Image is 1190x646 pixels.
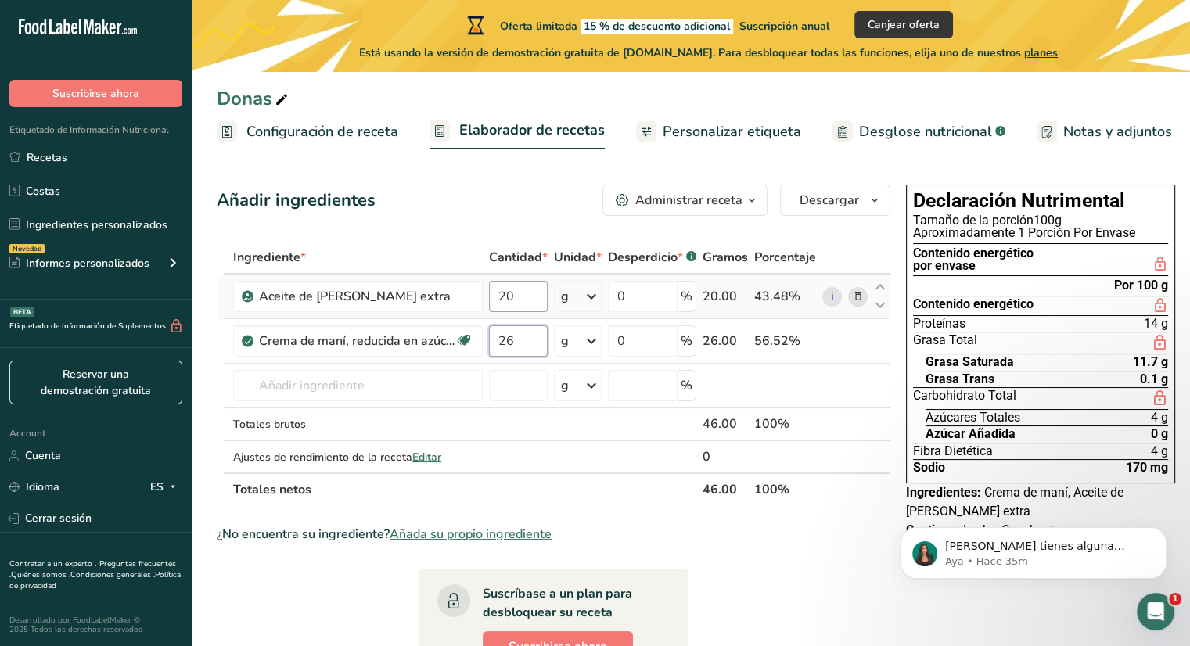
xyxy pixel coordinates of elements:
[913,192,1168,211] h1: Declaración Nutrimental
[1140,373,1168,386] span: 0.1 g
[1151,445,1168,458] span: 4 g
[9,255,149,271] div: Informes personalizados
[561,332,569,350] div: g
[854,11,953,38] button: Canjear oferta
[754,415,816,433] div: 100%
[868,16,940,33] span: Canjear oferta
[699,472,751,505] th: 46.00
[906,485,981,500] span: Ingredientes:
[489,248,548,267] span: Cantidad
[913,445,993,458] span: Fibra Dietética
[832,114,1005,149] a: Desglose nutricional
[754,332,816,350] div: 56.52%
[1126,461,1168,474] span: 170 mg
[10,307,34,317] div: BETA
[913,213,1034,228] span: Tamaño de la porción
[703,248,748,267] span: Gramos
[877,494,1190,604] iframe: Intercom notifications mensaje
[464,16,829,34] div: Oferta limitada
[233,449,483,465] div: Ajustes de rendimiento de la receta
[430,113,605,150] a: Elaborador de recetas
[602,185,768,216] button: Administrar receta
[926,411,1020,424] span: Azúcares Totales
[217,114,398,149] a: Configuración de receta
[561,376,569,395] div: g
[554,248,602,267] span: Unidad
[703,415,748,433] div: 46.00
[636,114,801,149] a: Personalizar etiqueta
[52,85,139,102] span: Suscribirse ahora
[859,121,992,142] span: Desglose nutricional
[926,356,1014,368] span: Grasa Saturada
[906,485,1123,519] span: Crema de maní, Aceite de [PERSON_NAME] extra
[1063,121,1172,142] span: Notas y adjuntos
[359,45,1058,61] span: Está usando la versión de demostración gratuita de [DOMAIN_NAME]. Para desbloquear todas las func...
[703,287,748,306] div: 20.00
[11,569,70,580] a: Quiénes somos .
[9,473,59,501] a: Idioma
[913,461,945,474] span: Sodio
[561,287,569,306] div: g
[9,80,182,107] button: Suscribirse ahora
[1144,318,1168,330] span: 14 g
[9,558,176,580] a: Preguntas frecuentes .
[1133,356,1168,368] span: 11.7 g
[412,450,441,465] span: Editar
[635,191,742,210] div: Administrar receta
[9,361,182,404] a: Reservar una demostración gratuita
[663,121,801,142] span: Personalizar etiqueta
[233,248,306,267] span: Ingrediente
[230,472,699,505] th: Totales netos
[1024,45,1058,60] span: planes
[913,389,1016,407] span: Carbohidrato Total
[217,84,291,113] div: Donas
[246,121,398,142] span: Configuración de receta
[1114,279,1168,292] div: Por 100 g
[1169,593,1181,605] span: 1
[703,447,748,466] div: 0
[459,120,605,141] span: Elaborador de recetas
[9,244,45,253] div: Novedad
[9,558,96,569] a: Contratar a un experto .
[913,247,1034,273] div: Contenido energético por envase
[9,569,181,591] a: Política de privacidad
[913,227,1168,239] div: Aproximadamente 1 Porción Por Envase
[608,248,696,267] div: Desperdicio
[913,214,1168,227] div: 100g
[217,525,890,544] div: ¿No encuentra su ingrediente?
[150,478,182,497] div: ES
[390,525,552,544] span: Añada su propio ingrediente
[926,428,1016,440] span: Azúcar Añadida
[780,185,890,216] button: Descargar
[233,370,483,401] input: Añadir ingrediente
[259,332,455,350] div: Crema de maní, reducida en azúcar
[822,287,842,307] a: i
[483,584,657,622] div: Suscríbase a un plan para desbloquear su receta
[1137,593,1174,630] iframe: Intercom live chat
[1151,411,1168,424] span: 4 g
[259,287,455,306] div: Aceite de [PERSON_NAME] extra
[913,298,1034,314] span: Contenido energético
[800,191,859,210] span: Descargar
[913,334,977,352] span: Grasa Total
[913,318,965,330] span: Proteínas
[739,19,829,34] span: Suscripción anual
[754,248,816,267] span: Porcentaje
[217,188,376,214] div: Añadir ingredientes
[1037,114,1172,149] a: Notas y adjuntos
[1151,428,1168,440] span: 0 g
[581,19,733,34] span: 15 % de descuento adicional
[751,472,819,505] th: 100%
[9,615,182,634] div: Desarrollado por FoodLabelMaker © 2025 Todos los derechos reservados
[754,287,816,306] div: 43.48%
[70,569,155,580] a: Condiciones generales .
[926,373,994,386] span: Grasa Trans
[703,332,748,350] div: 26.00
[233,416,483,432] div: Totales brutos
